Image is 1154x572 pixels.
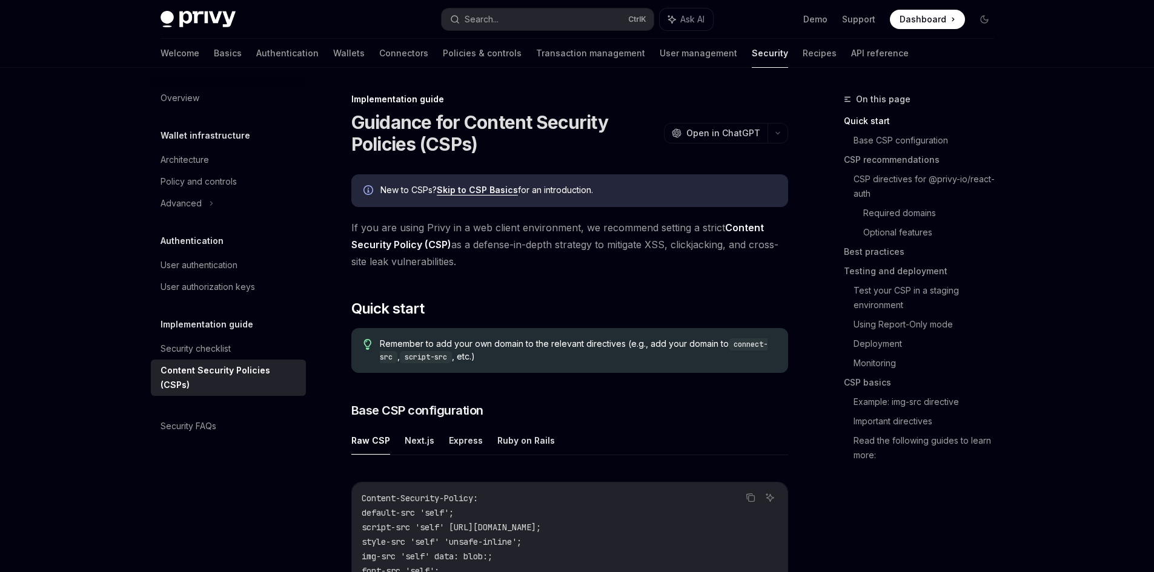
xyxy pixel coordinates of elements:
[161,91,199,105] div: Overview
[379,39,428,68] a: Connectors
[443,39,522,68] a: Policies & controls
[161,341,231,356] div: Security checklist
[628,15,646,24] span: Ctrl K
[151,254,306,276] a: User authentication
[151,360,306,396] a: Content Security Policies (CSPs)
[686,127,760,139] span: Open in ChatGPT
[362,551,492,562] span: img-src 'self' data: blob:;
[362,522,541,533] span: script-src 'self' [URL][DOMAIN_NAME];
[975,10,994,29] button: Toggle dark mode
[380,338,768,363] code: connect-src
[854,412,1004,431] a: Important directives
[844,111,1004,131] a: Quick start
[437,185,518,196] a: Skip to CSP Basics
[333,39,365,68] a: Wallets
[854,169,1004,203] a: CSP directives for @privy-io/react-auth
[161,317,253,332] h5: Implementation guide
[680,13,705,25] span: Ask AI
[151,87,306,109] a: Overview
[863,203,1004,223] a: Required domains
[851,39,909,68] a: API reference
[890,10,965,29] a: Dashboard
[351,111,659,155] h1: Guidance for Content Security Policies (CSPs)
[660,39,737,68] a: User management
[449,426,483,455] button: Express
[854,392,1004,412] a: Example: img-src directive
[161,128,250,143] h5: Wallet infrastructure
[351,402,483,419] span: Base CSP configuration
[161,234,224,248] h5: Authentication
[762,490,778,505] button: Ask AI
[351,426,390,455] button: Raw CSP
[363,339,372,350] svg: Tip
[844,261,1004,281] a: Testing and deployment
[351,299,424,318] span: Quick start
[844,242,1004,261] a: Best practices
[844,150,1004,169] a: CSP recommendations
[752,39,788,68] a: Security
[151,276,306,298] a: User authorization keys
[161,11,236,28] img: dark logo
[161,419,216,433] div: Security FAQs
[161,196,202,211] div: Advanced
[161,153,209,167] div: Architecture
[363,185,376,197] svg: Info
[803,13,827,25] a: Demo
[536,39,645,68] a: Transaction management
[151,415,306,437] a: Security FAQs
[660,8,713,30] button: Ask AI
[405,426,434,455] button: Next.js
[362,493,478,504] span: Content-Security-Policy:
[161,280,255,294] div: User authorization keys
[362,507,454,518] span: default-src 'self';
[863,223,1004,242] a: Optional features
[854,334,1004,353] a: Deployment
[256,39,319,68] a: Authentication
[854,353,1004,373] a: Monitoring
[844,373,1004,392] a: CSP basics
[400,351,452,363] code: script-src
[161,39,199,68] a: Welcome
[442,8,654,30] button: Search...CtrlK
[362,536,522,547] span: style-src 'self' 'unsafe-inline';
[856,92,910,107] span: On this page
[803,39,837,68] a: Recipes
[151,171,306,192] a: Policy and controls
[161,363,299,392] div: Content Security Policies (CSPs)
[161,174,237,189] div: Policy and controls
[854,431,1004,465] a: Read the following guides to learn more:
[854,131,1004,150] a: Base CSP configuration
[854,315,1004,334] a: Using Report-Only mode
[497,426,555,455] button: Ruby on Rails
[351,219,788,270] span: If you are using Privy in a web client environment, we recommend setting a strict as a defense-in...
[151,338,306,360] a: Security checklist
[214,39,242,68] a: Basics
[900,13,946,25] span: Dashboard
[380,338,775,363] span: Remember to add your own domain to the relevant directives (e.g., add your domain to , , etc.)
[465,12,499,27] div: Search...
[161,258,237,272] div: User authentication
[664,123,768,143] button: Open in ChatGPT
[351,93,788,105] div: Implementation guide
[743,490,758,505] button: Copy the contents from the code block
[151,149,306,171] a: Architecture
[842,13,875,25] a: Support
[380,184,776,197] div: New to CSPs? for an introduction.
[854,281,1004,315] a: Test your CSP in a staging environment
